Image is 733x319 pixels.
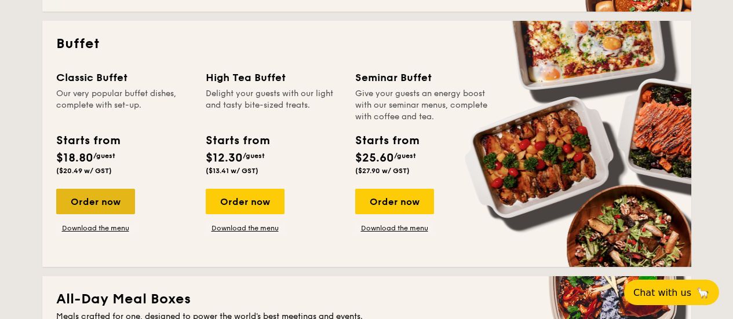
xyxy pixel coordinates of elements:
span: ($27.90 w/ GST) [355,167,410,175]
div: Delight your guests with our light and tasty bite-sized treats. [206,88,341,123]
div: Starts from [355,132,418,149]
h2: All-Day Meal Boxes [56,290,677,309]
span: 🦙 [696,286,710,299]
span: /guest [394,152,416,160]
span: $18.80 [56,151,93,165]
button: Chat with us🦙 [624,280,719,305]
div: Order now [56,189,135,214]
span: ($20.49 w/ GST) [56,167,112,175]
a: Download the menu [56,223,135,233]
span: /guest [243,152,265,160]
div: Give your guests an energy boost with our seminar menus, complete with coffee and tea. [355,88,491,123]
div: Classic Buffet [56,69,192,86]
div: Seminar Buffet [355,69,491,86]
div: Our very popular buffet dishes, complete with set-up. [56,88,192,123]
div: Order now [206,189,285,214]
a: Download the menu [355,223,434,233]
span: $25.60 [355,151,394,165]
a: Download the menu [206,223,285,233]
span: ($13.41 w/ GST) [206,167,258,175]
div: High Tea Buffet [206,69,341,86]
span: Chat with us [633,287,691,298]
span: /guest [93,152,115,160]
h2: Buffet [56,35,677,53]
div: Starts from [56,132,119,149]
div: Starts from [206,132,269,149]
span: $12.30 [206,151,243,165]
div: Order now [355,189,434,214]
